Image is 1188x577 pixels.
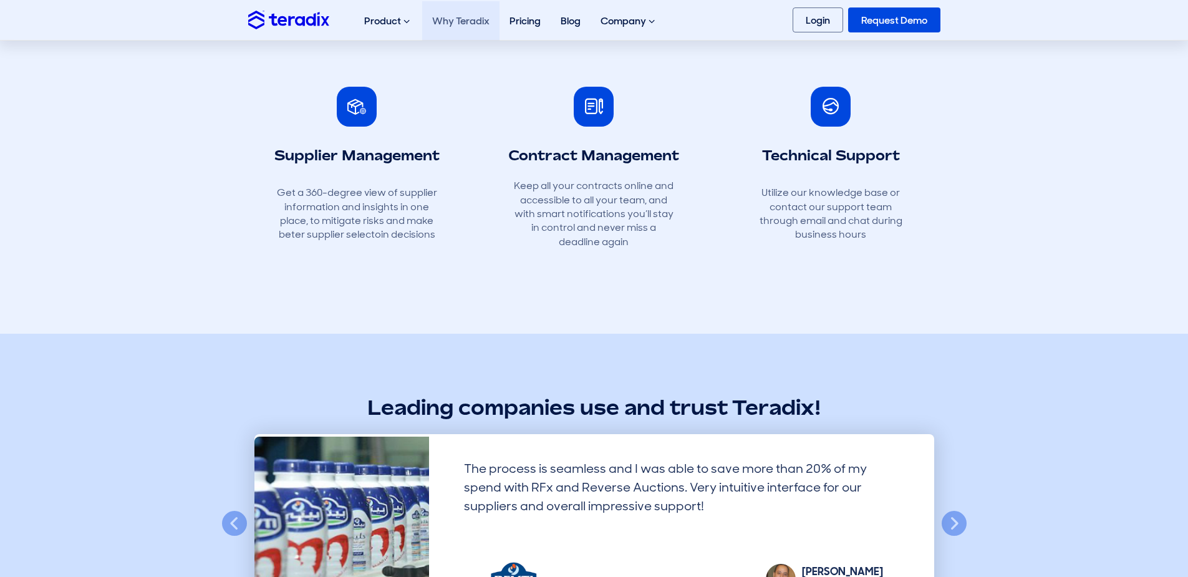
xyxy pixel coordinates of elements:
p: Utilize our knowledge base or contact our support team through email and chat during business hours [750,186,912,242]
p: Get a 360-degree view of supplier information and insights in one place, to mitigate risks and ma... [276,186,438,242]
h3: Technical Support [762,147,900,165]
h3: Supplier Management [274,147,440,165]
a: Login [793,7,843,32]
div: Product [354,1,422,41]
p: Keep all your contracts online and accessible to all your team, and with smart notifications you’... [513,179,675,249]
a: Blog [551,1,591,41]
div: Company [591,1,667,41]
button: Previous [221,510,248,538]
iframe: Chatbot [1106,495,1171,560]
h2: Leading companies use and trust Teradix! [248,394,940,422]
a: Why Teradix [422,1,500,41]
a: Pricing [500,1,551,41]
button: Next [940,510,968,538]
div: The process is seamless and I was able to save more than 20% of my spend with RFx and Reverse Auc... [454,449,909,544]
img: Teradix logo [248,11,329,29]
h3: Contract Management [508,147,679,165]
a: Request Demo [848,7,940,32]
